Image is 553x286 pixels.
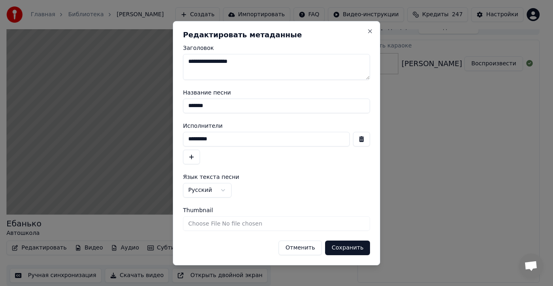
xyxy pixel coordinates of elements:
button: Отменить [279,241,322,255]
label: Заголовок [183,45,370,51]
button: Сохранить [325,241,370,255]
label: Исполнители [183,123,370,129]
h2: Редактировать метаданные [183,31,370,39]
label: Название песни [183,90,370,95]
span: Thumbnail [183,207,213,213]
span: Язык текста песни [183,174,239,180]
